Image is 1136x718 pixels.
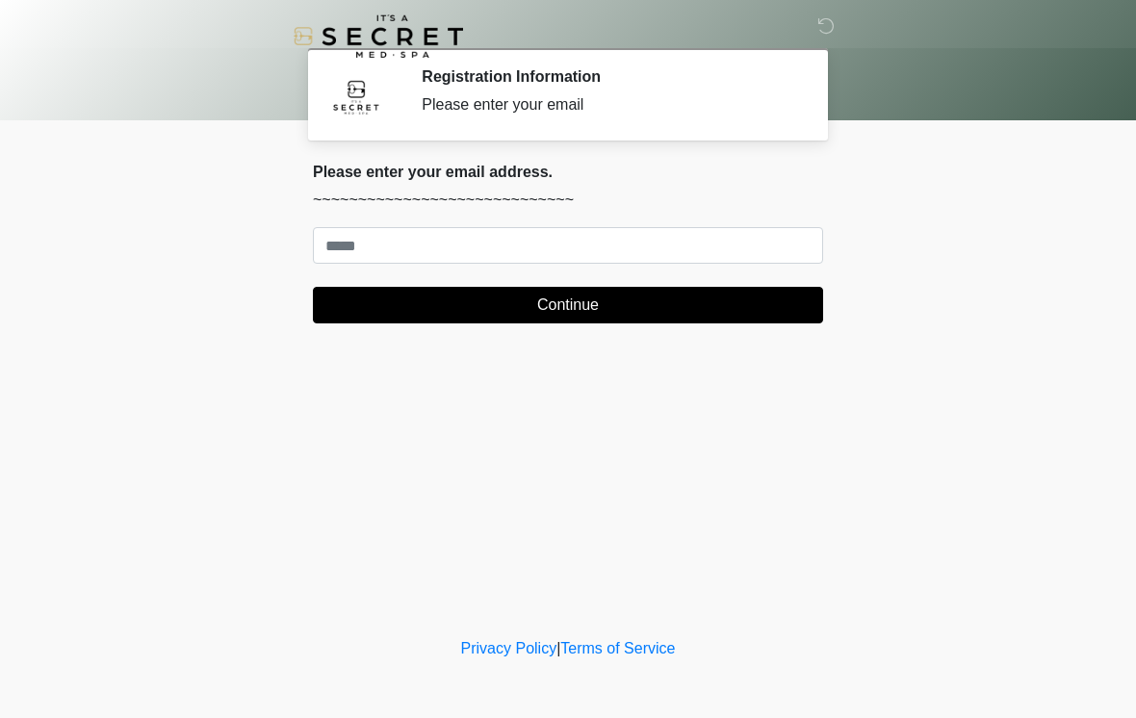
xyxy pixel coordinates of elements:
img: Agent Avatar [327,67,385,125]
p: ~~~~~~~~~~~~~~~~~~~~~~~~~~~~~ [313,189,823,212]
div: Please enter your email [422,93,794,116]
a: Terms of Service [560,640,675,656]
a: Privacy Policy [461,640,557,656]
button: Continue [313,287,823,323]
img: It's A Secret Med Spa Logo [294,14,463,58]
h2: Please enter your email address. [313,163,823,181]
h2: Registration Information [422,67,794,86]
a: | [556,640,560,656]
